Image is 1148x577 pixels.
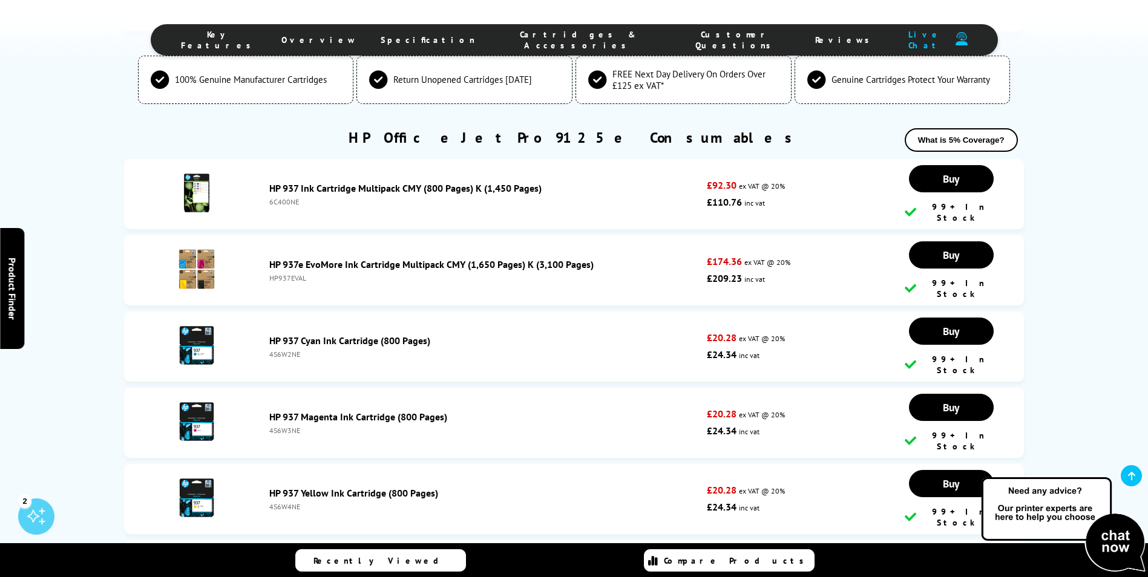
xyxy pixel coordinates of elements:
[175,324,218,367] img: HP 937 Cyan Ink Cartridge (800 Pages)
[269,502,701,511] div: 4S6W4NE
[6,258,18,320] span: Product Finder
[744,275,765,284] span: inc vat
[175,477,218,519] img: HP 937 Yellow Ink Cartridge (800 Pages)
[956,32,968,46] img: user-headset-duotone.svg
[269,350,701,359] div: 4S6W2NE
[269,273,701,282] div: HP937EVAL
[707,331,736,344] strong: £20.28
[612,68,779,91] span: FREE Next Day Delivery On Orders Over £125 ex VAT*
[181,29,257,51] span: Key Features
[269,258,594,270] a: HP 937e EvoMore Ink Cartridge Multipack CMY (1,650 Pages) K (3,100 Pages)
[905,201,998,223] div: 99+ In Stock
[349,128,799,147] a: HP OfficeJet Pro 9125e Consumables
[905,354,998,376] div: 99+ In Stock
[269,334,430,347] a: HP 937 Cyan Ink Cartridge (800 Pages)
[739,181,785,191] span: ex VAT @ 20%
[269,426,701,435] div: 4S6W3NE
[744,258,790,267] span: ex VAT @ 20%
[269,197,701,206] div: 6C400NE
[269,182,542,194] a: HP 937 Ink Cartridge Multipack CMY (800 Pages) K (1,450 Pages)
[905,430,998,452] div: 99+ In Stock
[281,34,356,45] span: Overview
[905,278,998,299] div: 99+ In Stock
[175,74,327,85] span: 100% Genuine Manufacturer Cartridges
[943,324,959,338] span: Buy
[739,486,785,495] span: ex VAT @ 20%
[175,400,218,443] img: HP 937 Magenta Ink Cartridge (800 Pages)
[269,487,438,499] a: HP 937 Yellow Ink Cartridge (800 Pages)
[381,34,475,45] span: Specification
[313,555,451,566] span: Recently Viewed
[943,248,959,262] span: Buy
[905,128,1018,152] button: What is 5% Coverage?
[739,427,759,436] span: inc vat
[707,196,742,208] strong: £110.76
[707,501,736,513] strong: £24.34
[295,549,466,572] a: Recently Viewed
[681,29,791,51] span: Customer Questions
[644,549,815,572] a: Compare Products
[943,477,959,491] span: Buy
[175,248,218,290] img: HP 937e EvoMore Ink Cartridge Multipack CMY (1,650 Pages) K (3,100 Pages)
[707,425,736,437] strong: £24.34
[744,198,765,207] span: inc vat
[175,172,218,214] img: HP 937 Ink Cartridge Multipack CMY (800 Pages) K (1,450 Pages)
[739,410,785,419] span: ex VAT @ 20%
[707,179,736,191] strong: £92.30
[707,255,742,267] strong: £174.36
[269,411,447,423] a: HP 937 Magenta Ink Cartridge (800 Pages)
[707,272,742,284] strong: £209.23
[943,400,959,414] span: Buy
[979,475,1148,575] img: Open Live Chat window
[943,172,959,186] span: Buy
[499,29,658,51] span: Cartridges & Accessories
[739,334,785,343] span: ex VAT @ 20%
[739,503,759,512] span: inc vat
[664,555,810,566] span: Compare Products
[900,29,949,51] span: Live Chat
[831,74,990,85] span: Genuine Cartridges Protect Your Warranty
[707,348,736,360] strong: £24.34
[739,351,759,360] span: inc vat
[393,74,532,85] span: Return Unopened Cartridges [DATE]
[815,34,876,45] span: Reviews
[707,484,736,496] strong: £20.28
[905,506,998,528] div: 99+ In Stock
[707,408,736,420] strong: £20.28
[18,494,31,507] div: 2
